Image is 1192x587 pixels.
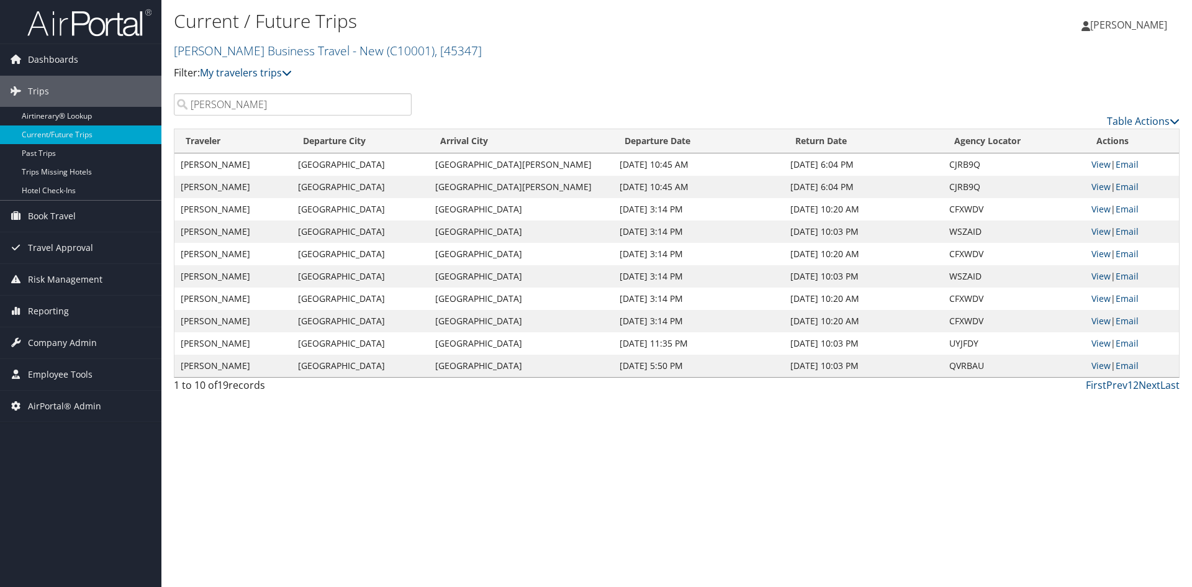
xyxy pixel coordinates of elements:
td: [GEOGRAPHIC_DATA] [429,265,613,288]
a: 1 [1127,378,1133,392]
a: View [1091,248,1111,260]
td: | [1085,153,1179,176]
td: [GEOGRAPHIC_DATA] [292,310,429,332]
a: Table Actions [1107,114,1180,128]
td: [GEOGRAPHIC_DATA][PERSON_NAME] [429,153,613,176]
a: Email [1116,315,1139,327]
a: My travelers trips [200,66,292,80]
td: WSZAID [943,221,1085,243]
span: Travel Approval [28,232,93,263]
td: CFXWDV [943,288,1085,310]
td: [GEOGRAPHIC_DATA] [292,288,429,310]
td: [DATE] 10:45 AM [613,153,784,176]
a: [PERSON_NAME] Business Travel - New [174,42,482,59]
span: AirPortal® Admin [28,391,101,422]
a: View [1091,293,1111,304]
span: Reporting [28,296,69,327]
td: [GEOGRAPHIC_DATA] [429,310,613,332]
td: | [1085,288,1179,310]
td: [DATE] 3:14 PM [613,265,784,288]
a: Email [1116,360,1139,371]
td: [PERSON_NAME] [174,288,292,310]
a: Email [1116,181,1139,193]
input: Search Traveler or Arrival City [174,93,412,116]
div: 1 to 10 of records [174,378,412,399]
td: [DATE] 10:20 AM [784,310,943,332]
td: | [1085,176,1179,198]
td: [DATE] 10:03 PM [784,332,943,355]
td: QVRBAU [943,355,1085,377]
td: [DATE] 10:03 PM [784,355,943,377]
th: Traveler: activate to sort column ascending [174,129,292,153]
a: Email [1116,337,1139,349]
td: [DATE] 3:14 PM [613,198,784,221]
td: [GEOGRAPHIC_DATA] [429,198,613,221]
p: Filter: [174,65,844,81]
a: Prev [1106,378,1127,392]
a: First [1086,378,1106,392]
a: View [1091,270,1111,282]
td: UYJFDY [943,332,1085,355]
td: [DATE] 3:14 PM [613,288,784,310]
td: [GEOGRAPHIC_DATA] [292,198,429,221]
span: Employee Tools [28,359,93,390]
span: ( C10001 ) [387,42,435,59]
td: CJRB9Q [943,176,1085,198]
span: Book Travel [28,201,76,232]
td: [GEOGRAPHIC_DATA] [292,221,429,243]
th: Agency Locator: activate to sort column ascending [943,129,1085,153]
a: 2 [1133,378,1139,392]
td: [GEOGRAPHIC_DATA] [292,332,429,355]
th: Departure City: activate to sort column ascending [292,129,429,153]
td: [PERSON_NAME] [174,265,292,288]
td: [DATE] 10:20 AM [784,243,943,265]
td: [PERSON_NAME] [174,198,292,221]
td: [GEOGRAPHIC_DATA] [292,153,429,176]
td: [PERSON_NAME] [174,221,292,243]
td: [GEOGRAPHIC_DATA] [429,243,613,265]
a: View [1091,158,1111,170]
td: [GEOGRAPHIC_DATA] [429,355,613,377]
td: [DATE] 11:35 PM [613,332,784,355]
span: , [ 45347 ] [435,42,482,59]
a: Email [1116,225,1139,237]
td: [DATE] 10:20 AM [784,288,943,310]
td: [GEOGRAPHIC_DATA] [429,288,613,310]
td: WSZAID [943,265,1085,288]
td: | [1085,221,1179,243]
td: [DATE] 3:14 PM [613,221,784,243]
td: | [1085,198,1179,221]
td: CFXWDV [943,243,1085,265]
a: View [1091,225,1111,237]
td: [GEOGRAPHIC_DATA] [292,176,429,198]
a: Email [1116,158,1139,170]
a: [PERSON_NAME] [1081,6,1180,43]
td: [PERSON_NAME] [174,355,292,377]
td: | [1085,332,1179,355]
td: [GEOGRAPHIC_DATA] [429,332,613,355]
td: [GEOGRAPHIC_DATA] [429,221,613,243]
td: [DATE] 6:04 PM [784,153,943,176]
td: [DATE] 10:45 AM [613,176,784,198]
td: CFXWDV [943,198,1085,221]
span: Trips [28,76,49,107]
td: CJRB9Q [943,153,1085,176]
a: View [1091,315,1111,327]
td: [DATE] 3:14 PM [613,310,784,332]
img: airportal-logo.png [27,8,151,37]
td: | [1085,310,1179,332]
a: Email [1116,270,1139,282]
td: [DATE] 10:03 PM [784,265,943,288]
a: Email [1116,203,1139,215]
th: Actions [1085,129,1179,153]
a: View [1091,203,1111,215]
td: [DATE] 6:04 PM [784,176,943,198]
a: Last [1160,378,1180,392]
td: [GEOGRAPHIC_DATA] [292,355,429,377]
span: Dashboards [28,44,78,75]
td: [DATE] 5:50 PM [613,355,784,377]
td: | [1085,243,1179,265]
th: Arrival City: activate to sort column ascending [429,129,613,153]
a: View [1091,337,1111,349]
td: [DATE] 10:20 AM [784,198,943,221]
